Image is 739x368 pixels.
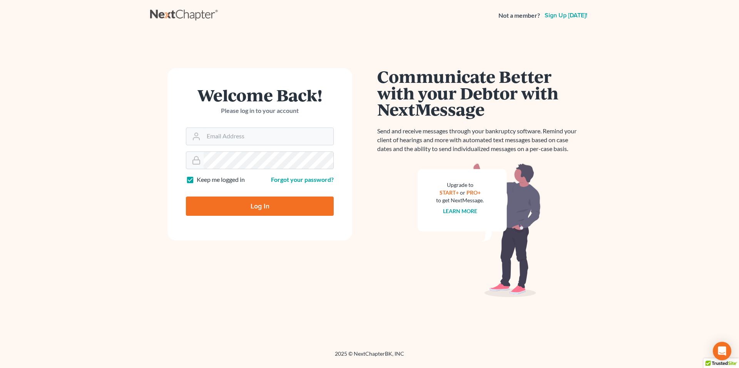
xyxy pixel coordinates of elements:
[377,68,581,118] h1: Communicate Better with your Debtor with NextMessage
[197,175,245,184] label: Keep me logged in
[418,163,541,297] img: nextmessage_bg-59042aed3d76b12b5cd301f8e5b87938c9018125f34e5fa2b7a6b67550977c72.svg
[186,197,334,216] input: Log In
[443,208,477,214] a: Learn more
[436,181,484,189] div: Upgrade to
[204,128,333,145] input: Email Address
[186,87,334,103] h1: Welcome Back!
[271,176,334,183] a: Forgot your password?
[150,350,589,364] div: 2025 © NextChapterBK, INC
[498,11,540,20] strong: Not a member?
[377,127,581,153] p: Send and receive messages through your bankruptcy software. Remind your client of hearings and mo...
[436,197,484,204] div: to get NextMessage.
[440,189,459,196] a: START+
[713,342,731,360] div: Open Intercom Messenger
[186,106,334,115] p: Please log in to your account
[466,189,481,196] a: PRO+
[460,189,465,196] span: or
[543,12,589,18] a: Sign up [DATE]!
